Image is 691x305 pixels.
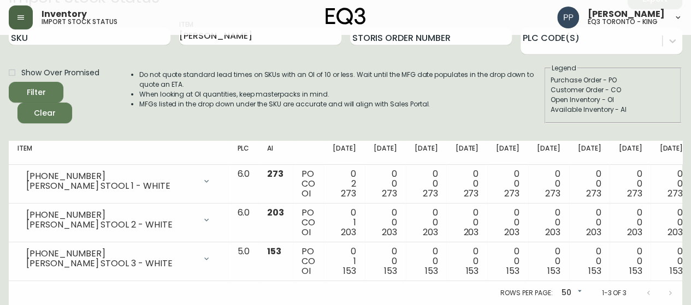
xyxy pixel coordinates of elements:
[528,141,569,165] th: [DATE]
[17,169,220,193] div: [PHONE_NUMBER][PERSON_NAME] STOOL 1 - WHITE
[42,10,87,19] span: Inventory
[537,247,560,276] div: 0 0
[618,247,642,276] div: 0 0
[333,208,356,237] div: 0 1
[551,75,675,85] div: Purchase Order - PO
[588,265,601,277] span: 153
[258,141,293,165] th: AI
[302,247,315,276] div: PO CO
[551,85,675,95] div: Customer Order - CO
[26,210,196,220] div: [PHONE_NUMBER]
[333,169,356,199] div: 0 2
[423,187,438,200] span: 273
[302,169,315,199] div: PO CO
[423,226,438,238] span: 203
[343,265,356,277] span: 153
[42,19,117,25] h5: import stock status
[668,226,683,238] span: 203
[17,103,72,123] button: Clear
[406,141,447,165] th: [DATE]
[455,169,479,199] div: 0 0
[659,208,683,237] div: 0 0
[629,265,642,277] span: 153
[504,187,519,200] span: 273
[267,206,284,219] span: 203
[618,208,642,237] div: 0 0
[324,141,365,165] th: [DATE]
[504,226,519,238] span: 203
[9,141,228,165] th: Item
[415,208,438,237] div: 0 0
[341,187,356,200] span: 273
[26,171,196,181] div: [PHONE_NUMBER]
[496,169,519,199] div: 0 0
[500,288,552,298] p: Rows per page:
[463,187,479,200] span: 273
[569,141,610,165] th: [DATE]
[578,208,601,237] div: 0 0
[374,247,397,276] div: 0 0
[586,226,601,238] span: 203
[326,8,366,25] img: logo
[586,187,601,200] span: 273
[537,208,560,237] div: 0 0
[139,99,544,109] li: MFGs listed in the drop down under the SKU are accurate and will align with Sales Portal.
[17,247,220,271] div: [PHONE_NUMBER][PERSON_NAME] STOOL 3 - WHITE
[506,265,519,277] span: 153
[627,187,642,200] span: 273
[374,169,397,199] div: 0 0
[26,106,63,120] span: Clear
[228,165,258,204] td: 6.0
[384,265,397,277] span: 153
[302,226,311,238] span: OI
[26,220,196,230] div: [PERSON_NAME] STOOL 2 - WHITE
[545,226,560,238] span: 203
[382,187,397,200] span: 273
[341,226,356,238] span: 203
[228,242,258,281] td: 5.0
[302,265,311,277] span: OI
[659,169,683,199] div: 0 0
[496,208,519,237] div: 0 0
[26,249,196,259] div: [PHONE_NUMBER]
[551,95,675,105] div: Open Inventory - OI
[537,169,560,199] div: 0 0
[17,208,220,232] div: [PHONE_NUMBER][PERSON_NAME] STOOL 2 - WHITE
[446,141,487,165] th: [DATE]
[547,265,560,277] span: 153
[267,245,281,258] span: 153
[415,169,438,199] div: 0 0
[9,82,63,103] button: Filter
[425,265,438,277] span: 153
[588,19,658,25] h5: eq3 toronto - king
[659,247,683,276] div: 0 0
[302,187,311,200] span: OI
[382,226,397,238] span: 203
[496,247,519,276] div: 0 0
[618,169,642,199] div: 0 0
[333,247,356,276] div: 0 1
[601,288,627,298] p: 1-3 of 3
[668,187,683,200] span: 273
[551,105,675,115] div: Available Inventory - AI
[557,7,579,28] img: 93ed64739deb6bac3372f15ae91c6632
[465,265,479,277] span: 153
[670,265,683,277] span: 153
[228,141,258,165] th: PLC
[374,208,397,237] div: 0 0
[139,70,544,89] li: Do not quote standard lead times on SKUs with an OI of 10 or less. Wait until the MFG date popula...
[551,63,577,73] legend: Legend
[610,141,651,165] th: [DATE]
[627,226,642,238] span: 203
[302,208,315,237] div: PO CO
[487,141,528,165] th: [DATE]
[463,226,479,238] span: 203
[588,10,665,19] span: [PERSON_NAME]
[545,187,560,200] span: 273
[267,168,284,180] span: 273
[557,284,584,302] div: 50
[455,208,479,237] div: 0 0
[139,89,544,99] li: When looking at OI quantities, keep masterpacks in mind.
[26,181,196,191] div: [PERSON_NAME] STOOL 1 - WHITE
[21,67,99,79] span: Show Over Promised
